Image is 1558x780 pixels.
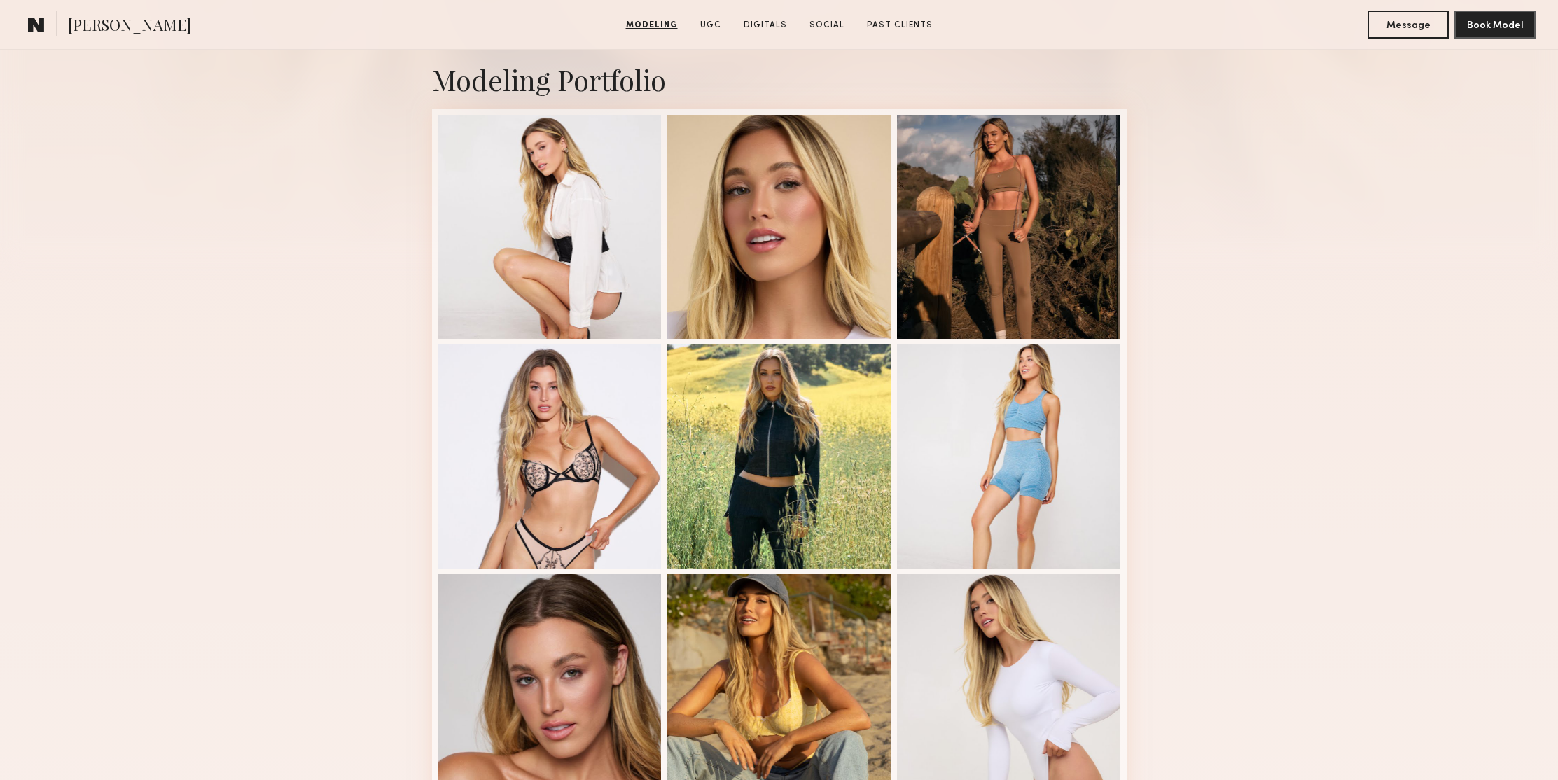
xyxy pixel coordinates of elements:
a: Book Model [1454,18,1536,30]
a: UGC [695,19,727,32]
a: Social [804,19,850,32]
button: Book Model [1454,11,1536,39]
a: Past Clients [861,19,938,32]
span: [PERSON_NAME] [68,14,191,39]
a: Modeling [620,19,683,32]
a: Digitals [738,19,793,32]
button: Message [1368,11,1449,39]
div: Modeling Portfolio [432,61,1127,98]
